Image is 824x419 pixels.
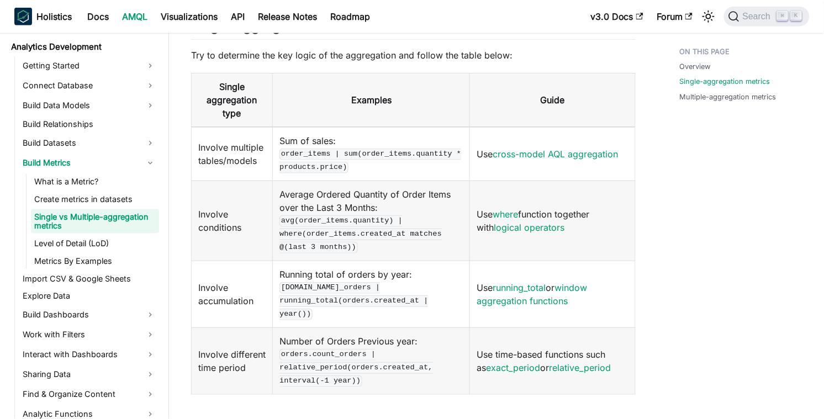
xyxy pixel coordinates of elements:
[19,134,159,152] a: Build Datasets
[477,282,587,306] a: window aggregation functions
[279,349,432,386] code: orders.count_orders | relative_period(orders.created_at, interval(-1 year))
[19,154,159,172] a: Build Metrics
[273,327,470,394] td: Number of Orders Previous year:
[31,253,159,269] a: Metrics By Examples
[19,97,159,114] a: Build Data Models
[549,362,611,373] a: relative_period
[494,222,564,233] a: logical operators
[493,148,618,160] a: cross-model AQL aggregation
[14,8,32,25] img: Holistics
[192,73,273,127] th: Single aggregation type
[680,76,770,87] a: Single-aggregation metrics
[700,8,717,25] button: Switch between dark and light mode (currently light mode)
[470,327,636,394] td: Use time-based functions such as or
[19,386,159,404] a: Find & Organize Content
[115,8,154,25] a: AMQL
[486,362,540,373] a: exact_period
[19,306,159,324] a: Build Dashboards
[470,73,636,127] th: Guide
[470,181,636,261] td: Use function together with
[8,39,159,55] a: Analytics Development
[192,327,273,394] td: Involve different time period
[192,181,273,261] td: Involve conditions
[279,148,461,173] code: order_items | sum(order_items.quantity * products.price)
[273,73,470,127] th: Examples
[19,57,159,75] a: Getting Started
[279,282,428,320] code: [DOMAIN_NAME]_orders | running_total(orders.created_at | year())
[19,289,159,304] a: Explore Data
[19,77,159,94] a: Connect Database
[14,8,72,25] a: HolisticsHolistics
[324,8,377,25] a: Roadmap
[31,174,159,189] a: What is a Metric?
[31,236,159,251] a: Level of Detail (LoD)
[19,366,159,384] a: Sharing Data
[279,215,442,253] code: avg(order_items.quantity) | where(order_items.created_at matches @(last 3 months))
[724,7,810,26] button: Search (Command+K)
[19,346,159,364] a: Interact with Dashboards
[192,127,273,181] td: Involve multiple tables/models
[224,8,251,25] a: API
[584,8,650,25] a: v3.0 Docs
[470,127,636,181] td: Use
[493,282,546,293] a: running_total
[493,209,518,220] a: where
[680,92,777,102] a: Multiple-aggregation metrics
[791,11,802,21] kbd: K
[192,261,273,327] td: Involve accumulation
[19,326,159,344] a: Work with Filters
[273,261,470,327] td: Running total of orders by year:
[31,192,159,207] a: Create metrics in datasets
[273,127,470,181] td: Sum of sales:
[3,33,169,419] nav: Docs sidebar
[191,49,636,62] p: Try to determine the key logic of the aggregation and follow the table below:
[680,61,711,72] a: Overview
[36,10,72,23] b: Holistics
[273,181,470,261] td: Average Ordered Quantity of Order Items over the Last 3 Months:
[19,116,159,132] a: Build Relationships
[470,261,636,327] td: Use or
[777,11,788,21] kbd: ⌘
[251,8,324,25] a: Release Notes
[81,8,115,25] a: Docs
[19,271,159,287] a: Import CSV & Google Sheets
[154,8,224,25] a: Visualizations
[31,209,159,234] a: Single vs Multiple-aggregation metrics
[740,12,778,22] span: Search
[650,8,699,25] a: Forum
